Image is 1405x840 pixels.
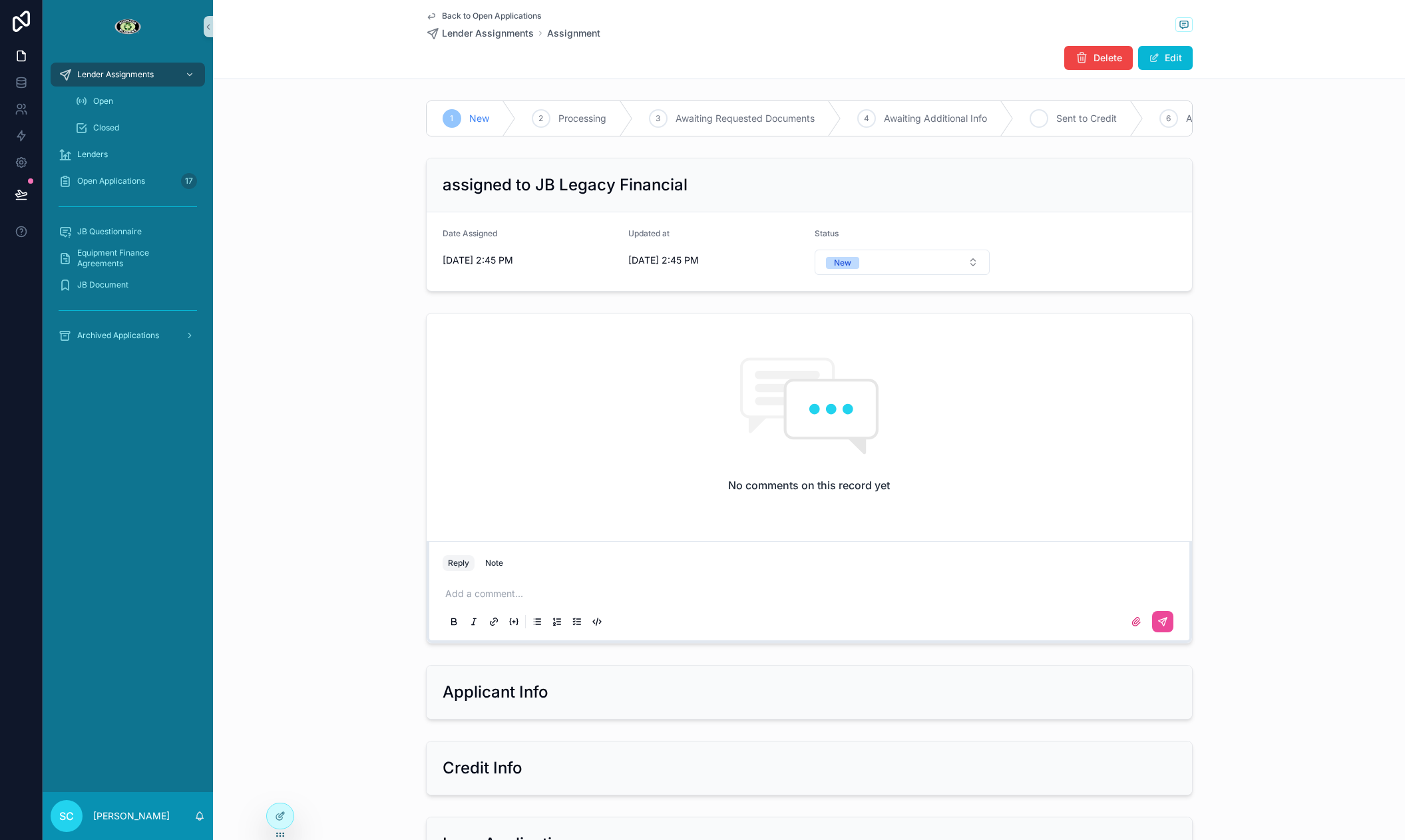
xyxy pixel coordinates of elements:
[51,273,205,297] a: JB Document
[443,254,618,267] span: [DATE] 2:45 PM
[538,113,543,124] span: 2
[443,682,548,703] h2: Applicant Info
[1094,51,1122,65] span: Delete
[1166,113,1171,124] span: 6
[77,69,154,80] span: Lender Assignments
[77,226,142,237] span: JB Questionnaire
[1056,112,1117,125] span: Sent to Credit
[443,555,475,571] button: Reply
[443,757,522,779] h2: Credit Info
[834,257,851,269] div: New
[656,113,660,124] span: 3
[469,112,489,125] span: New
[815,250,990,275] button: Select Button
[676,112,815,125] span: Awaiting Requested Documents
[51,220,205,244] a: JB Questionnaire
[480,555,508,571] button: Note
[77,176,145,186] span: Open Applications
[77,149,108,160] span: Lenders
[51,169,205,193] a: Open Applications17
[1186,112,1230,125] span: Approved
[1138,46,1193,70] button: Edit
[628,228,670,238] span: Updated at
[442,27,534,40] span: Lender Assignments
[51,323,205,347] a: Archived Applications
[443,174,688,196] h2: assigned to JB Legacy Financial
[450,113,453,124] span: 1
[51,246,205,270] a: Equipment Finance Agreements
[77,280,128,290] span: JB Document
[93,122,119,133] span: Closed
[93,809,170,823] p: [PERSON_NAME]
[815,228,839,238] span: Status
[426,27,534,40] a: Lender Assignments
[93,96,113,106] span: Open
[442,11,541,21] span: Back to Open Applications
[51,142,205,166] a: Lenders
[1064,46,1133,70] button: Delete
[59,808,74,824] span: SC
[547,27,600,40] a: Assignment
[884,112,987,125] span: Awaiting Additional Info
[114,16,141,37] img: App logo
[485,558,503,568] div: Note
[77,330,159,341] span: Archived Applications
[728,477,890,493] h2: No comments on this record yet
[558,112,606,125] span: Processing
[67,116,205,140] a: Closed
[426,11,541,21] a: Back to Open Applications
[51,63,205,87] a: Lender Assignments
[628,254,804,267] span: [DATE] 2:45 PM
[77,248,192,269] span: Equipment Finance Agreements
[181,173,197,189] div: 17
[864,113,869,124] span: 4
[43,53,213,365] div: scrollable content
[67,89,205,113] a: Open
[443,228,497,238] span: Date Assigned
